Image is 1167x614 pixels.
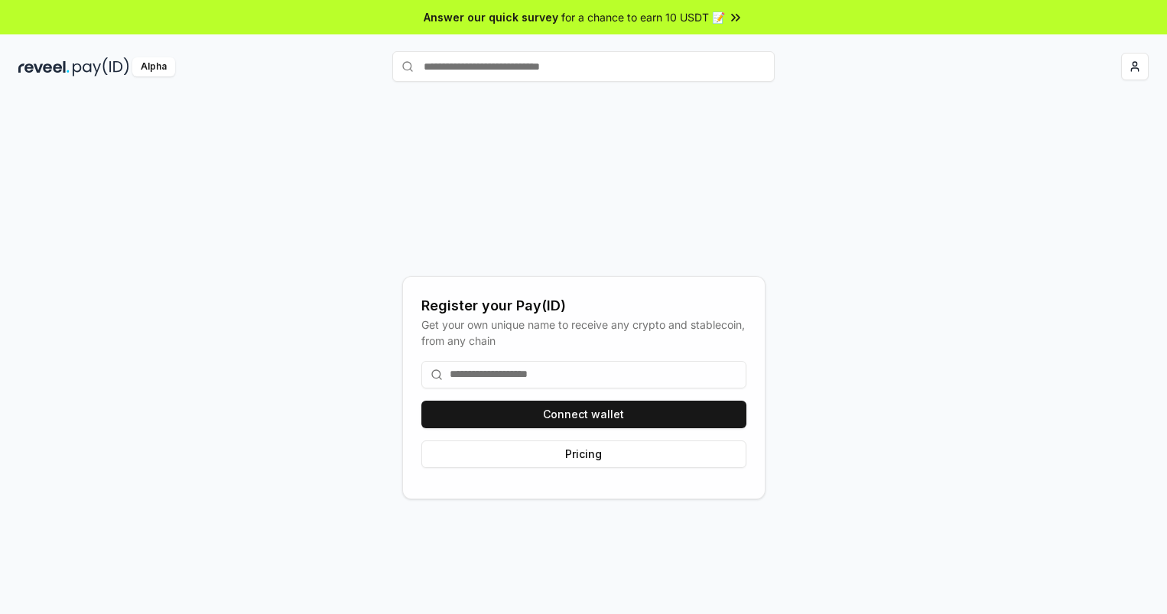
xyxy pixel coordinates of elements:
span: for a chance to earn 10 USDT 📝 [561,9,725,25]
div: Register your Pay(ID) [421,295,746,317]
div: Alpha [132,57,175,76]
img: pay_id [73,57,129,76]
button: Pricing [421,440,746,468]
div: Get your own unique name to receive any crypto and stablecoin, from any chain [421,317,746,349]
button: Connect wallet [421,401,746,428]
span: Answer our quick survey [424,9,558,25]
img: reveel_dark [18,57,70,76]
